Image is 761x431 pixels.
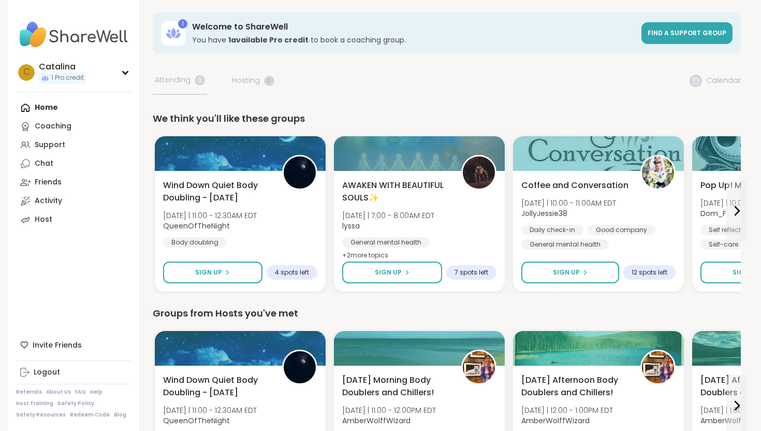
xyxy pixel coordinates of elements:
[648,28,726,37] span: Find a support group
[275,268,309,277] span: 4 spots left
[153,111,741,126] div: We think you'll like these groups
[342,405,436,415] span: [DATE] | 11:00 - 12:00PM EDT
[342,221,360,231] b: lyssa
[163,210,257,221] span: [DATE] | 11:00 - 12:30AM EDT
[642,156,674,189] img: JollyJessie38
[163,405,257,415] span: [DATE] | 11:00 - 12:30AM EDT
[284,351,316,383] img: QueenOfTheNight
[39,61,86,73] div: Catalina
[16,136,131,154] a: Support
[57,400,94,407] a: Safety Policy
[642,351,674,383] img: AmberWolffWizard
[75,389,86,396] a: FAQ
[342,237,430,248] div: General mental health
[163,374,271,399] span: Wind Down Quiet Body Doubling - [DATE]
[284,156,316,189] img: QueenOfTheNight
[521,198,616,208] span: [DATE] | 10:00 - 11:00AM EDT
[342,179,450,204] span: AWAKEN WITH BEAUTIFUL SOULS✨
[588,225,655,235] div: Good company
[163,262,262,283] button: Sign Up
[163,415,230,426] b: QueenOfTheNight
[463,351,495,383] img: AmberWolffWizard
[700,239,747,250] div: Self-care
[16,192,131,210] a: Activity
[733,268,759,277] span: Sign Up
[375,268,402,277] span: Sign Up
[51,74,84,82] span: 1 Pro credit
[16,336,131,354] div: Invite Friends
[70,411,110,419] a: Redeem Code
[342,374,450,399] span: [DATE] Morning Body Doublers and Chillers!
[153,306,741,321] div: Groups from Hosts you've met
[35,159,53,169] div: Chat
[228,35,309,45] b: 1 available Pro credit
[192,21,635,33] h3: Welcome to ShareWell
[163,221,230,231] b: QueenOfTheNight
[521,239,609,250] div: General mental health
[700,225,759,235] div: Self reflection
[23,66,30,79] span: C
[521,208,567,219] b: JollyJessie38
[192,35,635,45] h3: You have to book a coaching group.
[521,262,619,283] button: Sign Up
[632,268,667,277] span: 12 spots left
[35,177,62,188] div: Friends
[521,405,613,415] span: [DATE] | 12:00 - 1:00PM EDT
[114,411,126,419] a: Blog
[553,268,580,277] span: Sign Up
[700,208,726,219] b: Dom_F
[16,154,131,173] a: Chat
[521,374,629,399] span: [DATE] Afternoon Body Doublers and Chillers!
[163,237,227,248] div: Body doubling
[16,210,131,229] a: Host
[16,389,42,396] a: Referrals
[35,214,52,225] div: Host
[46,389,71,396] a: About Us
[195,268,222,277] span: Sign Up
[16,411,66,419] a: Safety Resources
[90,389,103,396] a: Help
[163,179,271,204] span: Wind Down Quiet Body Doubling - [DATE]
[16,117,131,136] a: Coaching
[35,196,62,206] div: Activity
[463,156,495,189] img: lyssa
[16,400,53,407] a: Host Training
[521,179,628,192] span: Coffee and Conversation
[342,210,434,221] span: [DATE] | 7:00 - 8:00AM EDT
[16,173,131,192] a: Friends
[34,367,60,378] div: Logout
[455,268,488,277] span: 7 spots left
[641,22,733,44] a: Find a support group
[35,121,71,132] div: Coaching
[342,262,442,283] button: Sign Up
[342,415,411,426] b: AmberWolffWizard
[16,363,131,382] a: Logout
[521,225,583,235] div: Daily check-in
[35,140,65,150] div: Support
[16,17,131,53] img: ShareWell Nav Logo
[521,415,590,426] b: AmberWolffWizard
[178,19,187,28] div: 1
